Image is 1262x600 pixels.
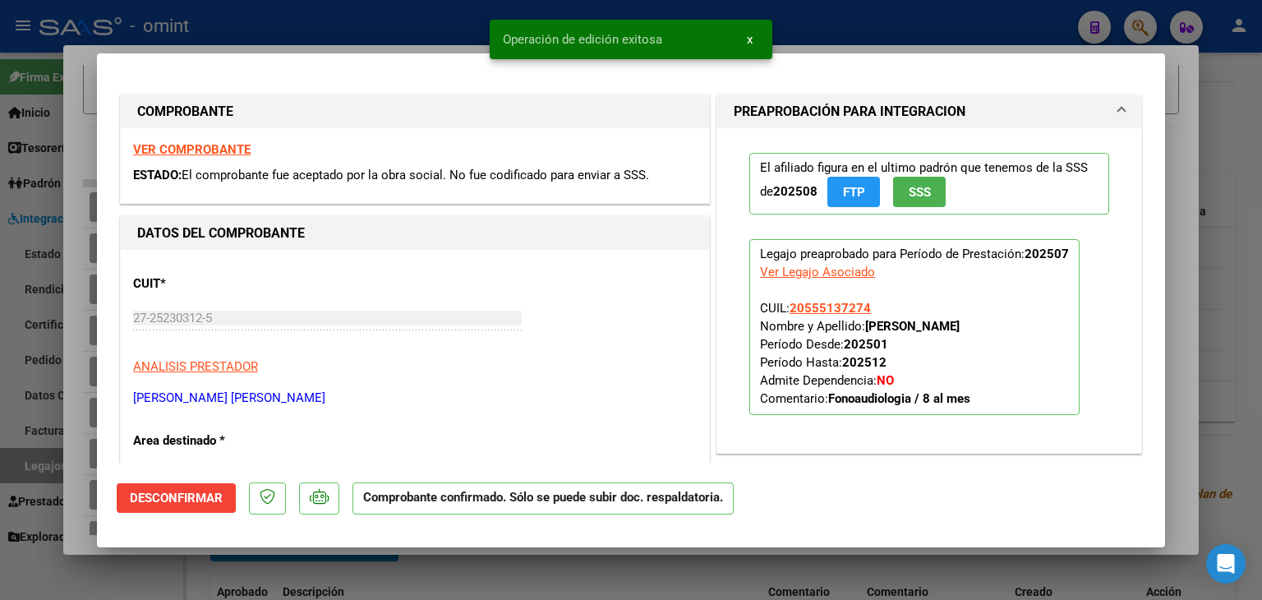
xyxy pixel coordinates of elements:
p: El afiliado figura en el ultimo padrón que tenemos de la SSS de [749,153,1109,215]
p: Area destinado * [133,432,302,450]
strong: 202512 [842,355,887,370]
span: x [747,32,753,47]
p: Comprobante confirmado. Sólo se puede subir doc. respaldatoria. [352,482,734,515]
strong: COMPROBANTE [137,104,233,119]
span: ESTADO: [133,168,182,182]
span: SSS [909,185,931,200]
p: [PERSON_NAME] [PERSON_NAME] [133,389,697,408]
span: El comprobante fue aceptado por la obra social. No fue codificado para enviar a SSS. [182,168,649,182]
span: FTP [843,185,865,200]
span: Comentario: [760,391,970,406]
span: Desconfirmar [130,491,223,505]
strong: [PERSON_NAME] [865,319,960,334]
p: Legajo preaprobado para Período de Prestación: [749,239,1080,415]
div: Ver Legajo Asociado [760,263,875,281]
h1: PREAPROBACIÓN PARA INTEGRACION [734,102,965,122]
span: CUIL: Nombre y Apellido: Período Desde: Período Hasta: Admite Dependencia: [760,301,970,406]
strong: Fonoaudiologia / 8 al mes [828,391,970,406]
button: SSS [893,177,946,207]
strong: NO [877,373,894,388]
button: Desconfirmar [117,483,236,513]
span: Operación de edición exitosa [503,31,662,48]
div: Open Intercom Messenger [1206,544,1246,584]
strong: DATOS DEL COMPROBANTE [137,225,305,241]
a: VER COMPROBANTE [133,142,251,157]
strong: 202501 [844,337,888,352]
p: CUIT [133,275,302,293]
div: PREAPROBACIÓN PARA INTEGRACION [717,128,1141,453]
button: FTP [827,177,880,207]
mat-expansion-panel-header: PREAPROBACIÓN PARA INTEGRACION [717,95,1141,128]
span: 20555137274 [790,301,871,316]
strong: 202508 [773,184,818,199]
strong: 202507 [1025,247,1069,261]
button: x [734,25,766,54]
span: ANALISIS PRESTADOR [133,359,258,374]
